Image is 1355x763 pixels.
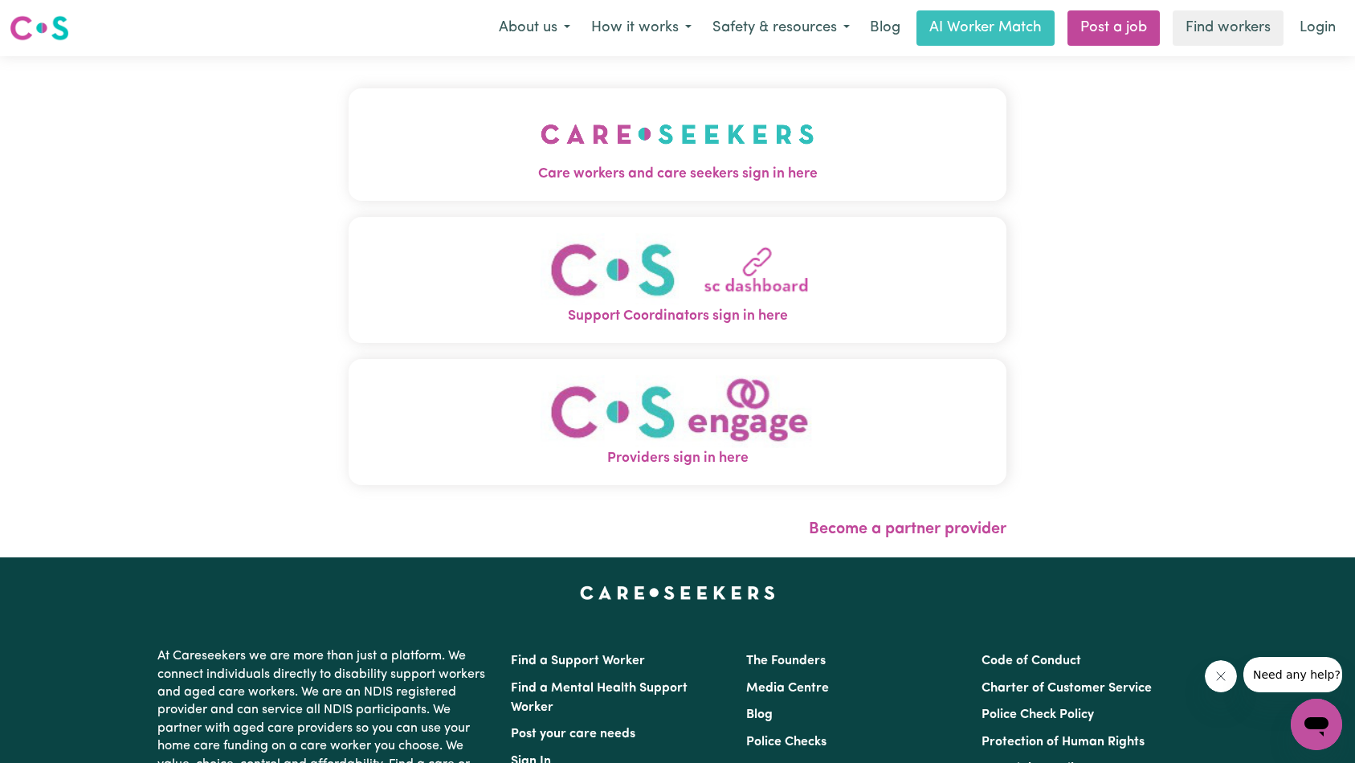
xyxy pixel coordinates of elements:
[10,14,69,43] img: Careseekers logo
[982,682,1152,695] a: Charter of Customer Service
[349,448,1007,469] span: Providers sign in here
[916,10,1055,46] a: AI Worker Match
[10,10,69,47] a: Careseekers logo
[746,736,826,749] a: Police Checks
[349,88,1007,201] button: Care workers and care seekers sign in here
[349,217,1007,343] button: Support Coordinators sign in here
[982,736,1145,749] a: Protection of Human Rights
[1173,10,1284,46] a: Find workers
[349,306,1007,327] span: Support Coordinators sign in here
[1291,699,1342,750] iframe: Button to launch messaging window
[1243,657,1342,692] iframe: Message from company
[1205,660,1237,692] iframe: Close message
[809,521,1006,537] a: Become a partner provider
[1290,10,1345,46] a: Login
[349,164,1007,185] span: Care workers and care seekers sign in here
[982,708,1094,721] a: Police Check Policy
[860,10,910,46] a: Blog
[746,708,773,721] a: Blog
[702,11,860,45] button: Safety & resources
[1067,10,1160,46] a: Post a job
[581,11,702,45] button: How it works
[511,655,645,667] a: Find a Support Worker
[982,655,1081,667] a: Code of Conduct
[511,728,635,741] a: Post your care needs
[746,655,826,667] a: The Founders
[349,359,1007,485] button: Providers sign in here
[746,682,829,695] a: Media Centre
[580,586,775,599] a: Careseekers home page
[511,682,688,714] a: Find a Mental Health Support Worker
[488,11,581,45] button: About us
